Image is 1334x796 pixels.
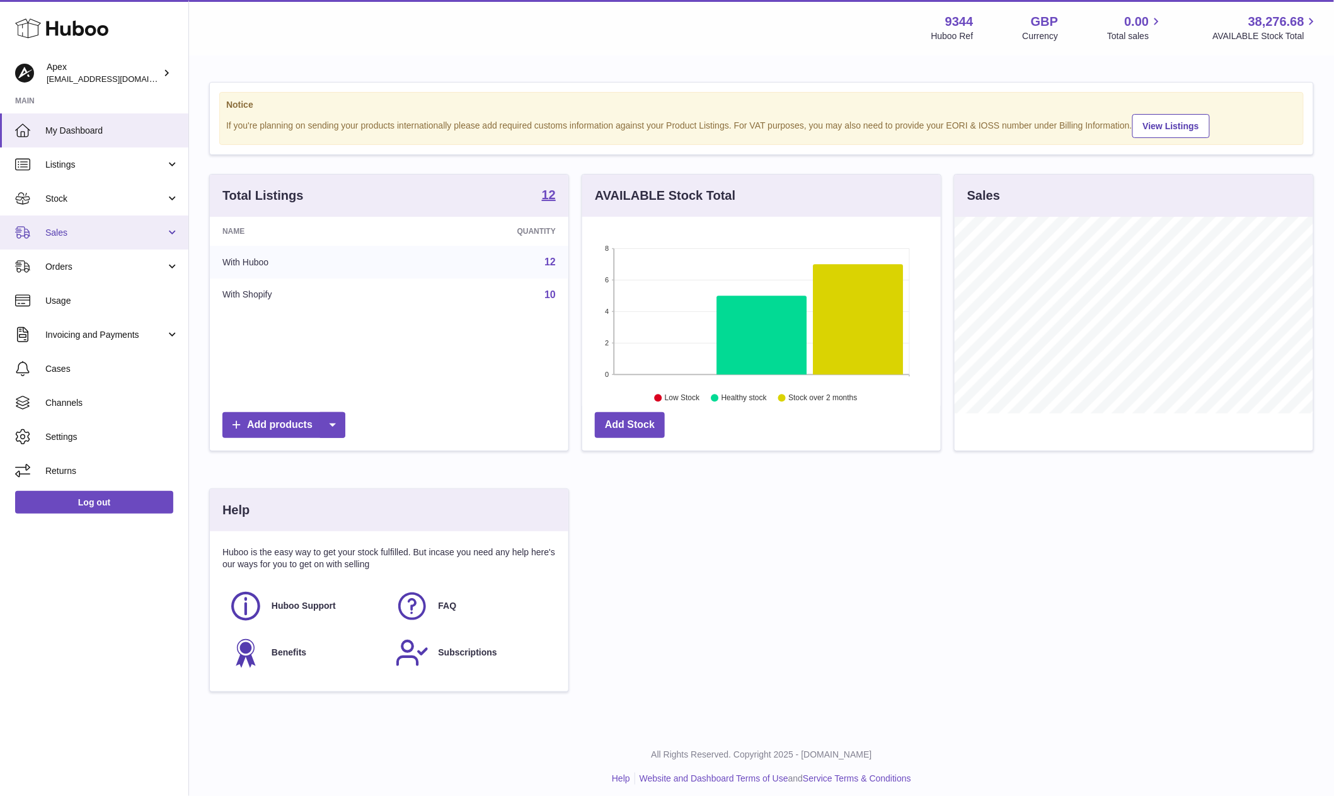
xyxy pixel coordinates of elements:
div: If you're planning on sending your products internationally please add required customs informati... [226,112,1297,138]
span: 38,276.68 [1248,13,1304,30]
text: 4 [605,308,609,315]
a: Benefits [229,636,382,670]
a: 10 [544,289,556,300]
span: Invoicing and Payments [45,329,166,341]
h3: Help [222,502,250,519]
a: 12 [544,257,556,267]
span: Returns [45,465,179,477]
a: Add products [222,412,345,438]
span: Settings [45,431,179,443]
span: Usage [45,295,179,307]
span: AVAILABLE Stock Total [1212,30,1319,42]
strong: GBP [1031,13,1058,30]
text: Low Stock [665,394,700,403]
a: View Listings [1132,114,1210,138]
h3: Total Listings [222,187,304,204]
text: 6 [605,276,609,284]
div: Huboo Ref [931,30,974,42]
span: [EMAIL_ADDRESS][DOMAIN_NAME] [47,74,185,84]
text: 2 [605,339,609,347]
span: Total sales [1107,30,1163,42]
p: Huboo is the easy way to get your stock fulfilled. But incase you need any help here's our ways f... [222,546,556,570]
h3: AVAILABLE Stock Total [595,187,735,204]
span: Orders [45,261,166,273]
a: 12 [542,188,556,204]
text: 8 [605,245,609,252]
a: 38,276.68 AVAILABLE Stock Total [1212,13,1319,42]
span: Huboo Support [272,600,336,612]
td: With Huboo [210,246,403,279]
a: FAQ [395,589,549,623]
span: Channels [45,397,179,409]
th: Quantity [403,217,568,246]
span: Stock [45,193,166,205]
a: Subscriptions [395,636,549,670]
a: 0.00 Total sales [1107,13,1163,42]
span: Benefits [272,647,306,659]
a: Huboo Support [229,589,382,623]
text: Stock over 2 months [788,394,857,403]
span: FAQ [438,600,456,612]
span: My Dashboard [45,125,179,137]
p: All Rights Reserved. Copyright 2025 - [DOMAIN_NAME] [199,749,1324,761]
span: Listings [45,159,166,171]
strong: Notice [226,99,1297,111]
div: Apex [47,61,160,85]
li: and [635,773,911,785]
strong: 9344 [945,13,974,30]
th: Name [210,217,403,246]
span: Subscriptions [438,647,497,659]
img: hello@apexsox.com [15,64,34,83]
a: Website and Dashboard Terms of Use [640,773,788,783]
a: Service Terms & Conditions [803,773,911,783]
td: With Shopify [210,279,403,311]
text: 0 [605,371,609,378]
span: Sales [45,227,166,239]
strong: 12 [542,188,556,201]
h3: Sales [967,187,1000,204]
a: Add Stock [595,412,665,438]
div: Currency [1023,30,1059,42]
span: 0.00 [1125,13,1149,30]
a: Help [612,773,630,783]
text: Healthy stock [722,394,768,403]
a: Log out [15,491,173,514]
span: Cases [45,363,179,375]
